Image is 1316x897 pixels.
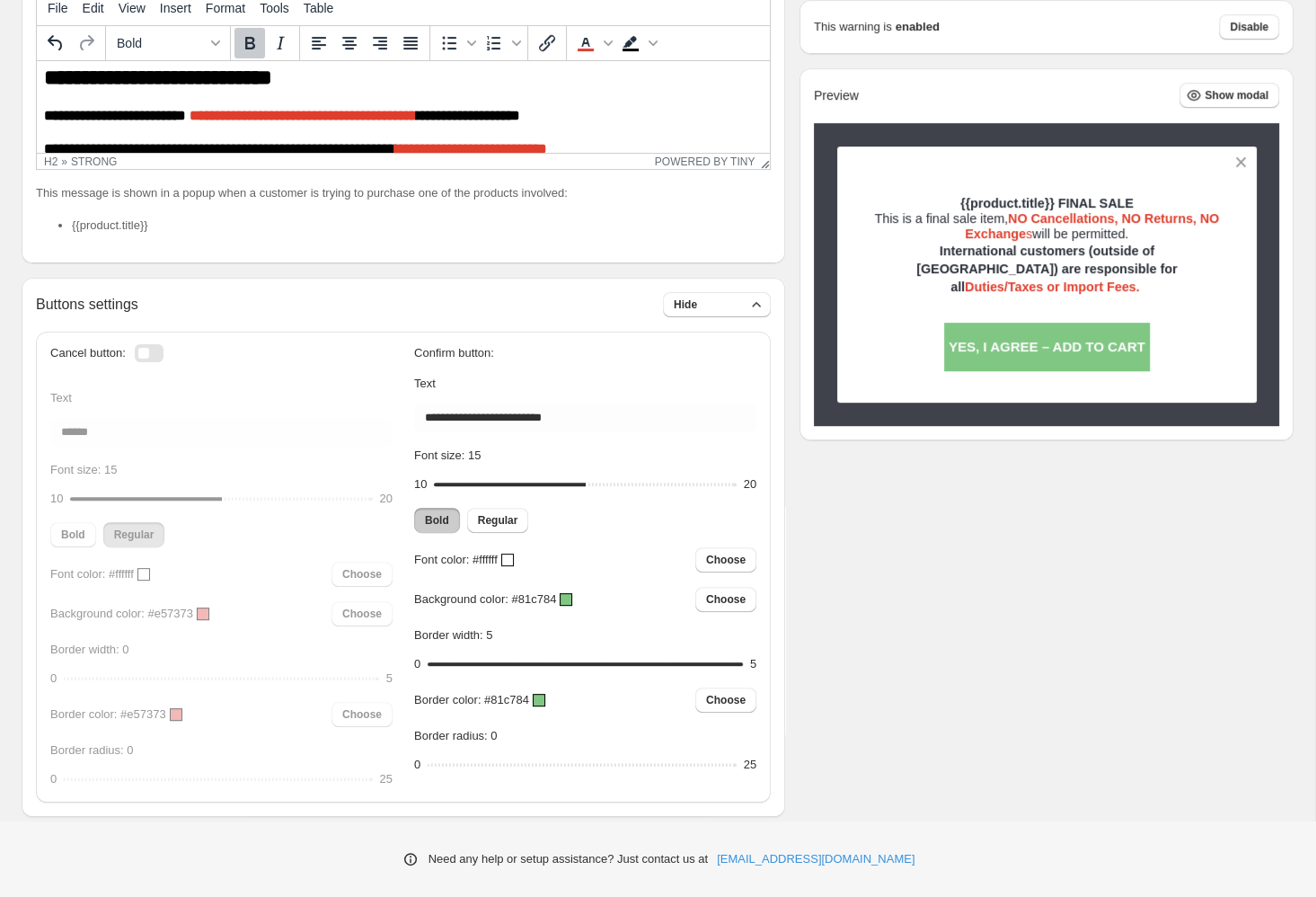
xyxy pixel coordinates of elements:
span: Text [414,377,436,390]
span: Font size: 15 [414,448,481,462]
span: Disable [1230,20,1268,34]
span: Table [304,1,333,15]
span: 10 [414,477,427,491]
p: This message is shown in a popup when a customer is trying to purchase one of the products involved: [36,184,771,202]
div: » [61,155,67,168]
span: Choose [706,553,746,567]
button: Align left [304,28,334,58]
strong: enabled [896,18,940,36]
div: 5 [750,655,756,673]
div: Numbered list [479,28,524,58]
a: Powered by Tiny [655,155,755,168]
span: Insert [160,1,191,15]
div: Bullet list [434,28,479,58]
div: Text color [570,28,615,58]
h3: Cancel button: [50,346,126,360]
button: Italic [265,28,296,58]
p: Border color: #81c784 [414,691,529,709]
button: Bold [414,508,460,533]
button: Disable [1219,14,1279,40]
button: YES, I AGREE – ADD TO CART [944,323,1150,371]
p: Background color: #81c784 [414,591,556,608]
a: [EMAIL_ADDRESS][DOMAIN_NAME] [717,850,914,868]
li: {{product.title}} [72,217,771,235]
div: h2 [44,155,57,168]
p: This warning is [814,18,892,36]
body: Rich Text Area. Press ALT-0 for help. [7,4,726,93]
span: Format [206,1,245,15]
button: Insert/edit link [532,28,562,58]
strong: International customers (outside of [GEOGRAPHIC_DATA]) are responsible for all [916,244,1177,294]
button: Choose [695,688,756,713]
span: Show modal [1205,88,1268,102]
div: Background color [615,28,660,58]
button: Formats [110,28,226,58]
button: Align center [334,28,365,58]
span: View [119,1,146,15]
span: 0 [414,758,420,771]
span: Regular [478,513,518,528]
div: Resize [755,154,770,169]
h4: This is a final sale item, will be permitted. [869,211,1225,242]
span: Edit [83,1,104,15]
button: Undo [40,28,71,58]
span: Hide [674,298,697,312]
h2: Buttons settings [36,296,138,313]
span: Border width: 5 [414,628,492,642]
div: 20 [744,475,756,493]
button: Show modal [1179,83,1279,108]
span: s [1026,226,1032,241]
button: Regular [467,508,529,533]
span: Bold [117,36,205,50]
div: 25 [744,756,756,774]
button: Choose [695,587,756,612]
iframe: Rich Text Area [37,61,770,153]
button: Align right [365,28,395,58]
span: Bold [425,513,449,528]
button: Bold [234,28,265,58]
span: Tools [260,1,289,15]
span: File [48,1,68,15]
span: Duties/Taxes or Import Fees. [965,280,1139,294]
p: Font color: #ffffff [414,551,498,569]
h2: Preview [814,88,859,103]
button: Choose [695,547,756,573]
h3: Confirm button: [414,346,756,360]
button: Hide [663,292,771,317]
strong: {{product.title}} FINAL SALE [960,196,1134,210]
span: Choose [706,592,746,607]
button: Justify [395,28,426,58]
span: NO Cancellations, NO Returns, NO Exchange [965,211,1219,241]
span: Border radius: 0 [414,729,498,742]
span: Choose [706,693,746,707]
span: 0 [414,657,420,671]
button: Redo [71,28,102,58]
div: strong [71,155,117,168]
